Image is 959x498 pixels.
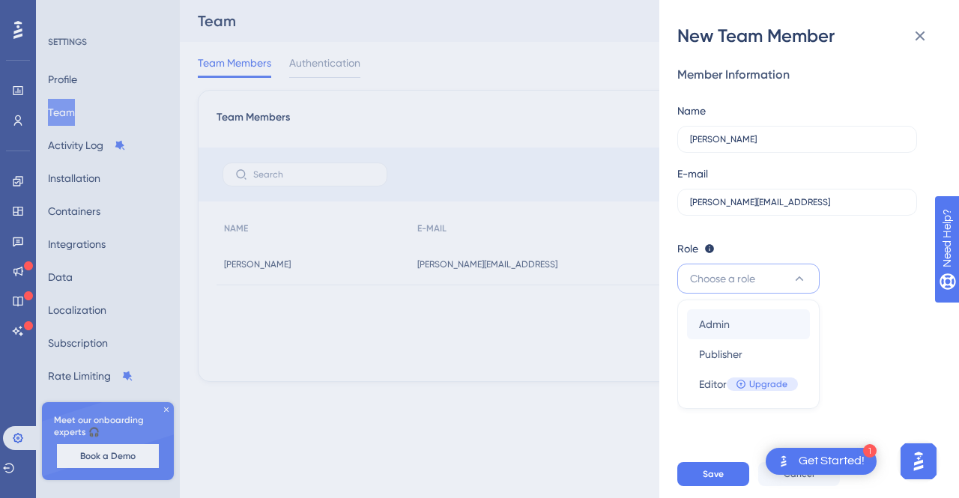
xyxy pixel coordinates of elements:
[699,375,798,393] div: Editor
[677,264,820,294] button: Choose a role
[758,462,840,486] button: Cancel
[677,165,708,183] div: E-mail
[749,378,787,390] span: Upgrade
[863,444,877,458] div: 1
[677,66,929,84] div: Member Information
[677,102,706,120] div: Name
[687,339,810,369] button: Publisher
[775,452,793,470] img: launcher-image-alternative-text
[687,309,810,339] button: Admin
[766,448,877,475] div: Open Get Started! checklist, remaining modules: 1
[677,24,941,48] div: New Team Member
[896,439,941,484] iframe: UserGuiding AI Assistant Launcher
[699,315,730,333] span: Admin
[687,369,810,399] button: EditorUpgrade
[690,270,755,288] span: Choose a role
[677,240,698,258] span: Role
[699,345,742,363] span: Publisher
[690,197,904,207] input: E-mail
[677,462,749,486] button: Save
[690,134,904,145] input: Name
[35,4,94,22] span: Need Help?
[703,468,724,480] span: Save
[799,453,865,470] div: Get Started!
